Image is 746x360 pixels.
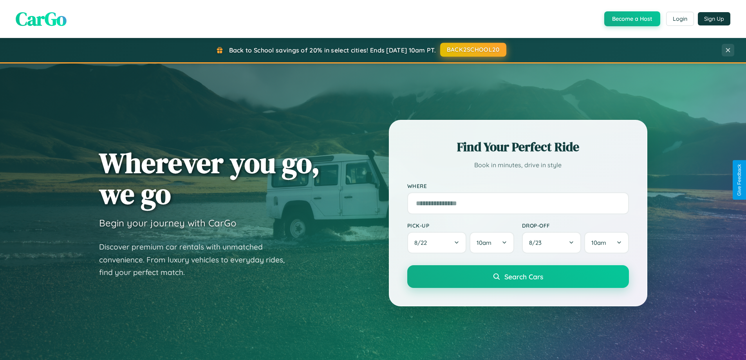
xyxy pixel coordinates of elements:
p: Discover premium car rentals with unmatched convenience. From luxury vehicles to everyday rides, ... [99,241,295,279]
button: Become a Host [604,11,660,26]
label: Drop-off [522,222,629,229]
button: Login [666,12,694,26]
span: Back to School savings of 20% in select cities! Ends [DATE] 10am PT. [229,46,436,54]
span: Search Cars [504,272,543,281]
div: Give Feedback [737,164,742,196]
span: CarGo [16,6,67,32]
h2: Find Your Perfect Ride [407,138,629,156]
label: Where [407,183,629,189]
span: 8 / 22 [414,239,431,246]
h3: Begin your journey with CarGo [99,217,237,229]
p: Book in minutes, drive in style [407,159,629,171]
button: BACK2SCHOOL20 [440,43,506,57]
label: Pick-up [407,222,514,229]
button: 8/22 [407,232,467,253]
span: 10am [477,239,491,246]
h1: Wherever you go, we go [99,147,320,209]
button: Sign Up [698,12,730,25]
button: Search Cars [407,265,629,288]
button: 10am [584,232,629,253]
span: 10am [591,239,606,246]
button: 10am [470,232,514,253]
button: 8/23 [522,232,582,253]
span: 8 / 23 [529,239,546,246]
